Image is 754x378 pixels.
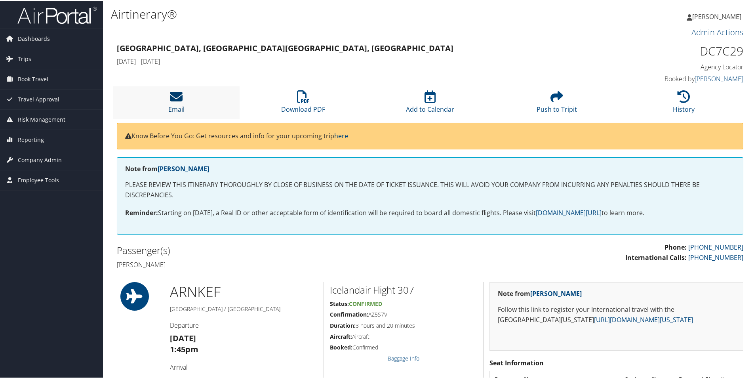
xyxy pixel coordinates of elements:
[688,242,743,251] a: [PHONE_NUMBER]
[330,343,352,350] strong: Booked:
[125,130,735,141] p: Know Before You Go: Get resources and info for your upcoming trip
[692,11,741,20] span: [PERSON_NAME]
[281,94,325,113] a: Download PDF
[18,170,59,189] span: Employee Tools
[330,321,356,328] strong: Duration:
[125,207,735,218] p: Starting on [DATE], a Real ID or other acceptable form of identification will be required to boar...
[594,315,693,323] a: [URL][DOMAIN_NAME][US_STATE]
[125,208,158,216] strong: Reminder:
[498,304,735,324] p: Follow this link to register your International travel with the [GEOGRAPHIC_DATA][US_STATE]
[665,242,687,251] strong: Phone:
[117,243,424,256] h2: Passenger(s)
[170,304,318,312] h5: [GEOGRAPHIC_DATA] / [GEOGRAPHIC_DATA]
[489,358,544,367] strong: Seat Information
[330,321,477,329] h5: 3 hours and 20 minutes
[158,164,209,172] a: [PERSON_NAME]
[170,362,318,371] h4: Arrival
[18,89,59,109] span: Travel Approval
[117,56,584,65] h4: [DATE] - [DATE]
[330,299,349,307] strong: Status:
[17,5,97,24] img: airportal-logo.png
[498,288,582,297] strong: Note from
[111,5,537,22] h1: Airtinerary®
[330,310,368,317] strong: Confirmation:
[170,320,318,329] h4: Departure
[349,299,382,307] span: Confirmed
[18,129,44,149] span: Reporting
[537,94,577,113] a: Push to Tripit
[117,260,424,268] h4: [PERSON_NAME]
[330,332,352,340] strong: Aircraft:
[170,343,198,354] strong: 1:45pm
[330,283,477,296] h2: Icelandair Flight 307
[170,332,196,343] strong: [DATE]
[536,208,602,216] a: [DOMAIN_NAME][URL]
[170,281,318,301] h1: ARN KEF
[673,94,695,113] a: History
[125,179,735,199] p: PLEASE REVIEW THIS ITINERARY THOROUGHLY BY CLOSE OF BUSINESS ON THE DATE OF TICKET ISSUANCE. THIS...
[688,252,743,261] a: [PHONE_NUMBER]
[330,310,477,318] h5: AZ5S7V
[388,354,419,361] a: Baggage Info
[596,42,743,59] h1: DC7C29
[125,164,209,172] strong: Note from
[18,109,65,129] span: Risk Management
[18,28,50,48] span: Dashboards
[530,288,582,297] a: [PERSON_NAME]
[406,94,454,113] a: Add to Calendar
[168,94,185,113] a: Email
[687,4,749,28] a: [PERSON_NAME]
[625,252,687,261] strong: International Calls:
[330,332,477,340] h5: Aircraft
[18,48,31,68] span: Trips
[596,62,743,71] h4: Agency Locator
[334,131,348,139] a: here
[330,343,477,351] h5: Confirmed
[596,74,743,82] h4: Booked by
[117,42,453,53] strong: [GEOGRAPHIC_DATA], [GEOGRAPHIC_DATA] [GEOGRAPHIC_DATA], [GEOGRAPHIC_DATA]
[691,26,743,37] a: Admin Actions
[18,149,62,169] span: Company Admin
[18,69,48,88] span: Book Travel
[695,74,743,82] a: [PERSON_NAME]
